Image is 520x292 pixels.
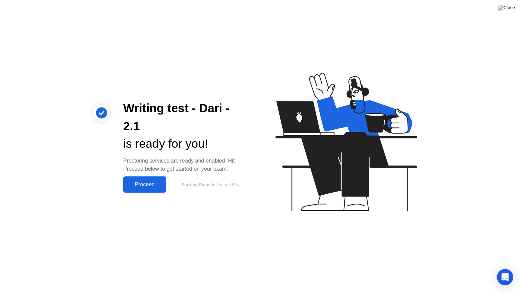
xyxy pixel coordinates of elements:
[498,5,515,10] img: Close
[125,181,164,188] div: Proceed
[123,176,166,193] button: Proceed
[123,157,249,173] div: Proctoring services are ready and enabled. Hit Proceed below to get started on your exam.
[170,178,249,191] button: Starting Exam in9m and 53s
[123,135,249,153] div: is ready for you!
[216,182,239,187] span: 9m and 53s
[497,269,513,285] div: Open Intercom Messenger
[123,99,249,135] div: Writing test - Dari - 2.1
